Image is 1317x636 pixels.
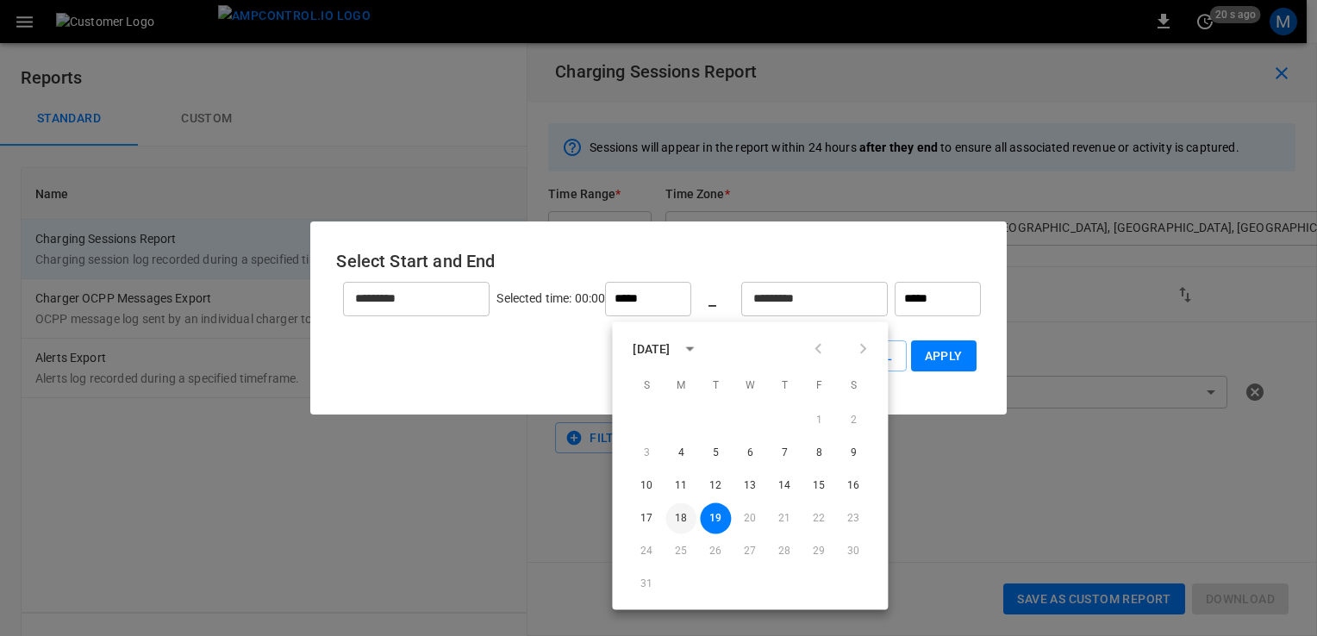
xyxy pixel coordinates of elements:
[769,369,800,403] span: Thursday
[665,503,696,534] button: 18
[734,438,765,469] button: 6
[803,471,834,502] button: 15
[633,340,670,358] div: [DATE]
[675,334,704,364] button: calendar view is open, switch to year view
[631,503,662,534] button: 17
[631,369,662,403] span: Sunday
[734,471,765,502] button: 13
[911,340,977,372] button: Apply
[838,438,869,469] button: 9
[631,471,662,502] button: 10
[769,438,800,469] button: 7
[700,471,731,502] button: 12
[665,438,696,469] button: 4
[665,471,696,502] button: 11
[665,369,696,403] span: Monday
[708,285,716,313] h6: _
[769,471,800,502] button: 14
[496,290,605,304] span: Selected time: 00:00
[838,369,869,403] span: Saturday
[700,438,731,469] button: 5
[803,438,834,469] button: 8
[838,471,869,502] button: 16
[336,247,980,275] h6: Select Start and End
[700,369,731,403] span: Tuesday
[700,503,731,534] button: 19
[734,369,765,403] span: Wednesday
[803,369,834,403] span: Friday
